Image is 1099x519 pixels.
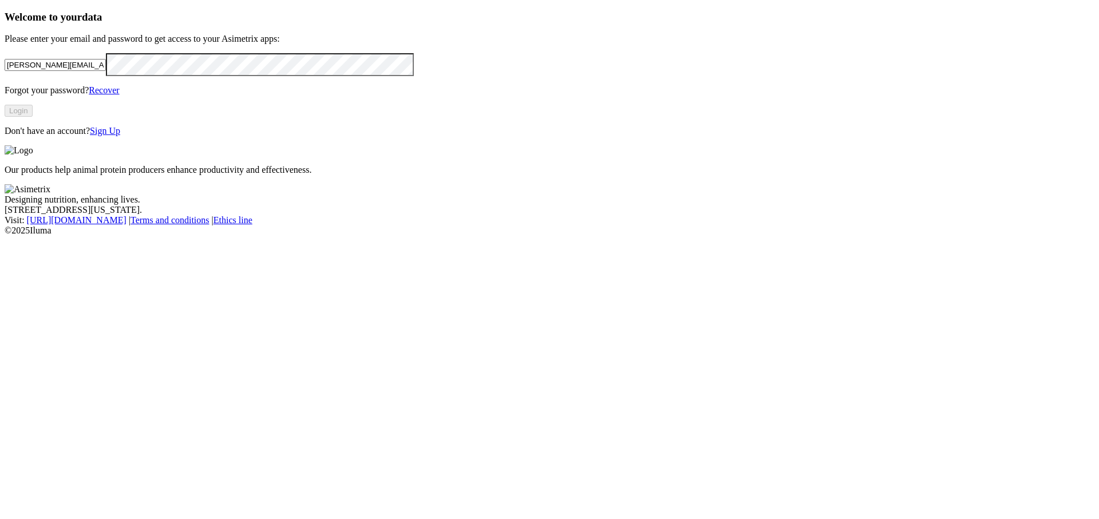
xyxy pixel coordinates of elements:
[90,126,120,136] a: Sign Up
[5,145,33,156] img: Logo
[27,215,126,225] a: [URL][DOMAIN_NAME]
[5,126,1094,136] p: Don't have an account?
[214,215,252,225] a: Ethics line
[5,225,1094,236] div: © 2025 Iluma
[5,34,1094,44] p: Please enter your email and password to get access to your Asimetrix apps:
[5,184,50,195] img: Asimetrix
[89,85,119,95] a: Recover
[5,105,33,117] button: Login
[5,11,1094,23] h3: Welcome to your
[5,205,1094,215] div: [STREET_ADDRESS][US_STATE].
[5,165,1094,175] p: Our products help animal protein producers enhance productivity and effectiveness.
[5,195,1094,205] div: Designing nutrition, enhancing lives.
[5,85,1094,96] p: Forgot your password?
[82,11,102,23] span: data
[5,215,1094,225] div: Visit : | |
[131,215,209,225] a: Terms and conditions
[5,59,106,71] input: Your email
